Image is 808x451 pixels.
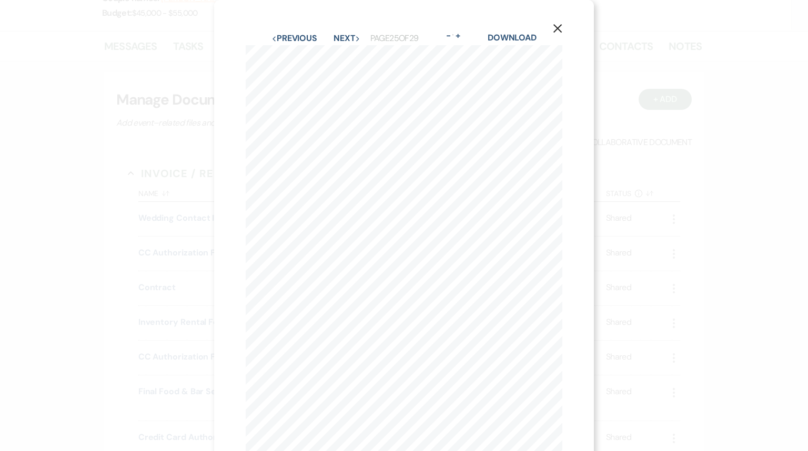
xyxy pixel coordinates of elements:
button: Next [334,34,361,43]
button: - [444,32,452,40]
a: Download [488,32,537,43]
button: + [453,32,462,40]
button: Previous [271,34,317,43]
p: Page 25 of 29 [370,32,419,45]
